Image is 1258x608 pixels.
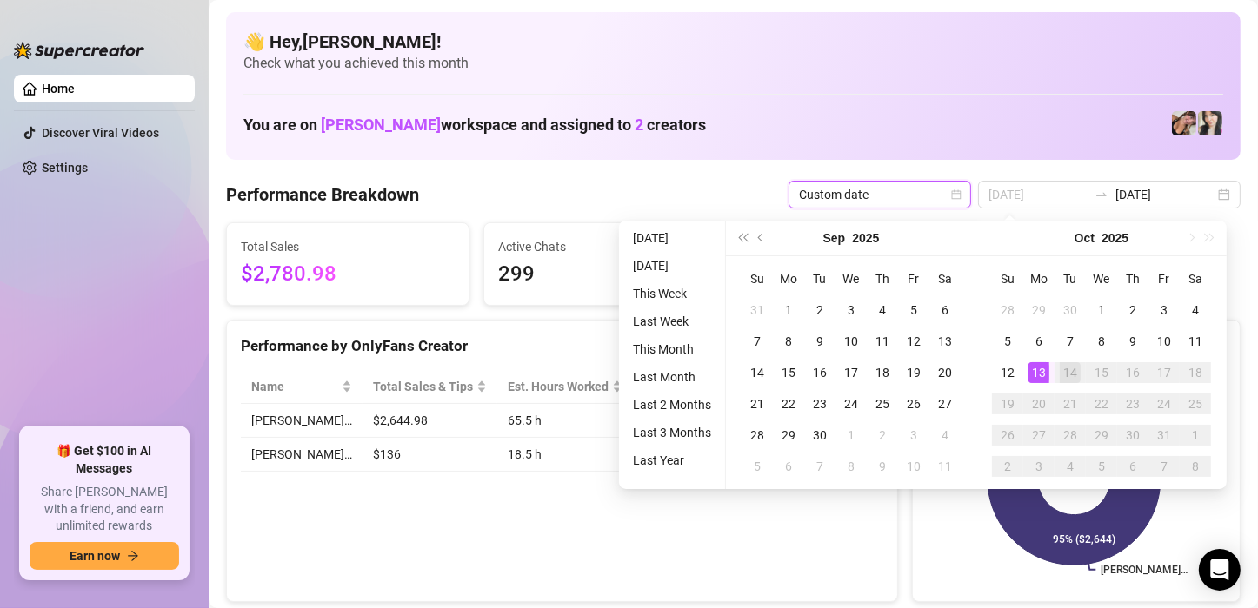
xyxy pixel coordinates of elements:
td: 2025-09-20 [929,357,961,388]
th: Name [241,370,363,404]
a: Home [42,82,75,96]
div: 25 [872,393,893,414]
td: 2025-10-25 [1180,388,1211,420]
div: Open Intercom Messenger [1199,549,1241,591]
div: 19 [903,362,924,383]
td: 65.5 h [497,404,633,438]
div: 8 [1185,456,1206,477]
div: 2 [809,300,830,321]
div: 7 [747,331,768,352]
td: 2025-10-15 [1086,357,1117,388]
div: 22 [1091,393,1112,414]
div: 4 [1060,456,1081,477]
td: 2025-09-09 [804,326,835,357]
td: 2025-11-06 [1117,451,1148,482]
td: 2025-10-23 [1117,388,1148,420]
td: 2025-09-24 [835,388,867,420]
div: 21 [747,393,768,414]
td: 2025-10-07 [804,451,835,482]
td: 2025-09-12 [898,326,929,357]
th: We [835,263,867,294]
div: 10 [841,331,862,352]
div: 10 [1154,331,1175,352]
th: Mo [773,263,804,294]
td: 2025-09-29 [773,420,804,451]
span: 🎁 Get $100 in AI Messages [30,443,179,477]
div: 5 [997,331,1018,352]
div: 28 [747,425,768,446]
li: Last 3 Months [626,422,718,443]
td: 2025-10-13 [1023,357,1055,388]
div: 16 [1122,362,1143,383]
div: 1 [1091,300,1112,321]
li: Last 2 Months [626,394,718,415]
div: 3 [1154,300,1175,321]
div: 30 [809,425,830,446]
span: calendar [951,189,962,200]
td: 2025-09-07 [742,326,773,357]
li: [DATE] [626,228,718,248]
td: 2025-10-04 [929,420,961,451]
td: 2025-09-14 [742,357,773,388]
div: 6 [1028,331,1049,352]
div: 11 [872,331,893,352]
td: 2025-09-23 [804,388,835,420]
td: 2025-09-11 [867,326,898,357]
td: 2025-09-17 [835,357,867,388]
span: Total Sales [241,237,455,256]
td: 2025-10-06 [773,451,804,482]
button: Previous month (PageUp) [752,221,771,255]
span: arrow-right [127,550,139,562]
span: swap-right [1095,188,1108,202]
div: 20 [1028,393,1049,414]
td: $2,644.98 [363,404,497,438]
div: 17 [1154,362,1175,383]
img: logo-BBDzfeDw.svg [14,42,144,59]
div: 2 [1122,300,1143,321]
div: 19 [997,393,1018,414]
div: 23 [1122,393,1143,414]
div: 3 [1028,456,1049,477]
div: 17 [841,362,862,383]
span: Check what you achieved this month [243,54,1223,73]
div: 29 [778,425,799,446]
th: Fr [1148,263,1180,294]
li: Last Week [626,311,718,332]
th: Tu [804,263,835,294]
th: Sa [929,263,961,294]
td: 2025-11-02 [992,451,1023,482]
td: 2025-10-07 [1055,326,1086,357]
th: Mo [1023,263,1055,294]
div: 1 [841,425,862,446]
td: 2025-09-29 [1023,294,1055,326]
td: 2025-09-06 [929,294,961,326]
td: 2025-09-08 [773,326,804,357]
td: 2025-10-02 [1117,294,1148,326]
div: Est. Hours Worked [508,377,609,396]
th: Sa [1180,263,1211,294]
td: 2025-11-01 [1180,420,1211,451]
div: 29 [1091,425,1112,446]
span: [PERSON_NAME] [321,116,441,134]
input: End date [1115,185,1215,204]
span: to [1095,188,1108,202]
div: 15 [1091,362,1112,383]
div: 23 [809,393,830,414]
th: Th [867,263,898,294]
div: 31 [1154,425,1175,446]
td: 2025-10-11 [1180,326,1211,357]
th: Fr [898,263,929,294]
button: Earn nowarrow-right [30,542,179,570]
td: 2025-09-22 [773,388,804,420]
td: 2025-09-19 [898,357,929,388]
td: 2025-09-13 [929,326,961,357]
span: Earn now [70,549,120,563]
td: 2025-09-02 [804,294,835,326]
div: 14 [1060,362,1081,383]
div: 18 [1185,362,1206,383]
td: 2025-10-12 [992,357,1023,388]
td: 2025-10-24 [1148,388,1180,420]
td: 2025-11-03 [1023,451,1055,482]
th: We [1086,263,1117,294]
td: 2025-09-05 [898,294,929,326]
